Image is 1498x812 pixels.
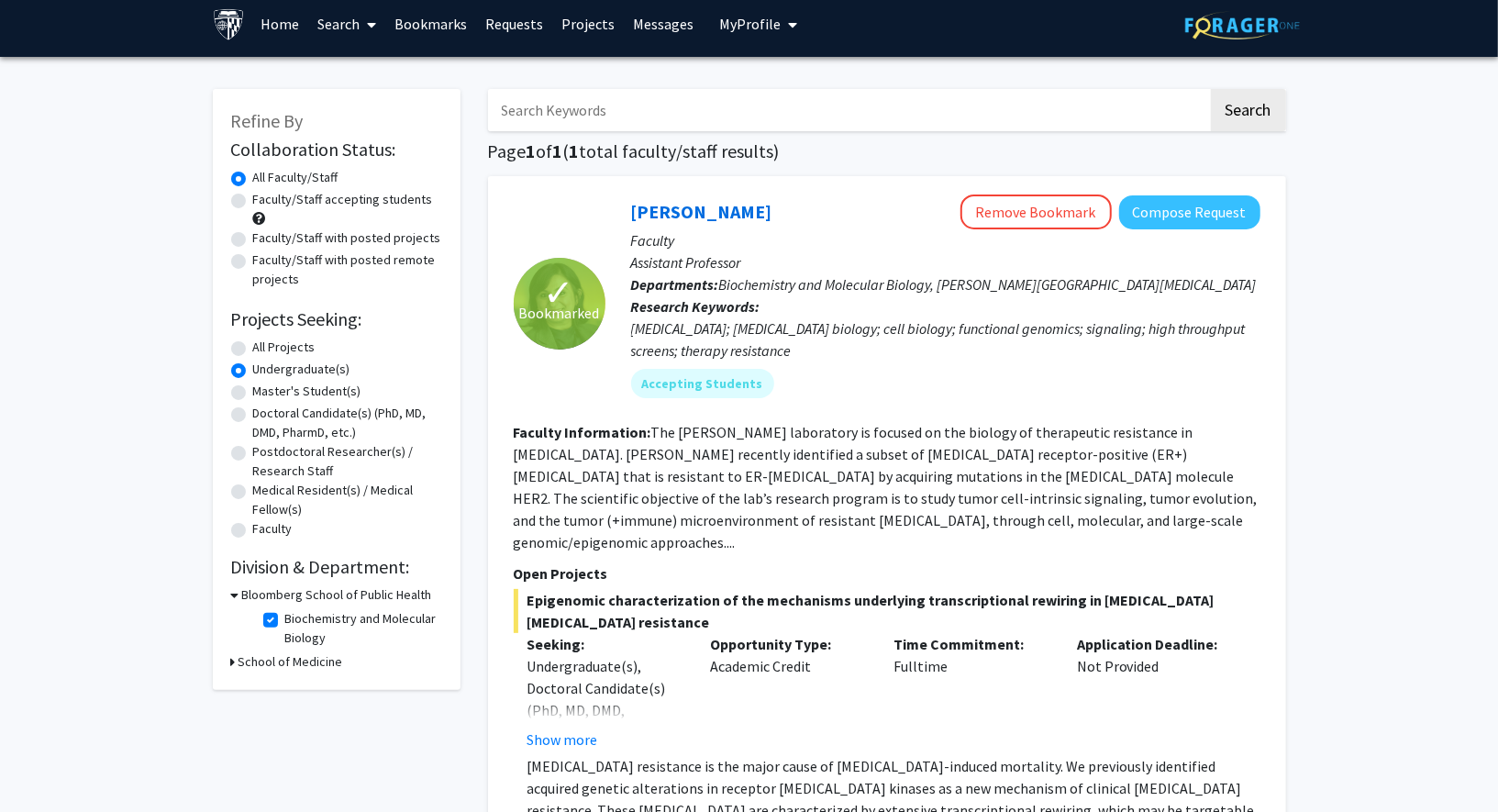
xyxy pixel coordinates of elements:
input: Search Keywords [488,89,1208,131]
h2: Collaboration Status: [231,139,442,161]
label: Faculty [253,519,293,539]
p: Seeking: [527,633,683,655]
h2: Projects Seeking: [231,308,442,330]
span: 1 [570,139,580,162]
span: Biochemistry and Molecular Biology, [PERSON_NAME][GEOGRAPHIC_DATA][MEDICAL_DATA] [719,275,1257,294]
p: Opportunity Type: [710,633,866,655]
label: Master's Student(s) [253,382,361,401]
div: Academic Credit [696,633,880,751]
img: Johns Hopkins University Logo [213,8,245,40]
label: All Projects [253,338,316,357]
span: Epigenomic characterization of the mechanisms underlying transcriptional rewiring in [MEDICAL_DAT... [514,589,1260,633]
a: [PERSON_NAME] [631,200,772,223]
label: Biochemistry and Molecular Biology [285,609,438,648]
b: Research Keywords: [631,297,760,316]
p: Application Deadline: [1077,633,1233,655]
label: All Faculty/Staff [253,168,338,187]
p: Assistant Professor [631,251,1260,273]
h1: Page of ( total faculty/staff results) [488,140,1286,162]
button: Remove Bookmark [960,195,1112,229]
fg-read-more: The [PERSON_NAME] laboratory is focused on the biology of therapeutic resistance in [MEDICAL_DATA... [514,423,1258,551]
label: Medical Resident(s) / Medical Fellow(s) [253,481,442,519]
label: Doctoral Candidate(s) (PhD, MD, DMD, PharmD, etc.) [253,404,442,442]
button: Show more [527,729,598,751]
p: Faculty [631,229,1260,251]
button: Search [1211,89,1286,131]
span: 1 [553,139,563,162]
label: Faculty/Staff with posted projects [253,228,441,248]
div: [MEDICAL_DATA]; [MEDICAL_DATA] biology; cell biology; functional genomics; signaling; high throug... [631,317,1260,362]
div: Fulltime [880,633,1063,751]
div: Not Provided [1063,633,1247,751]
iframe: Chat [14,729,78,798]
img: ForagerOne Logo [1185,11,1300,39]
span: 1 [527,139,537,162]
h2: Division & Department: [231,556,442,578]
mat-chip: Accepting Students [631,369,774,398]
label: Faculty/Staff accepting students [253,190,433,209]
span: ✓ [544,284,575,302]
b: Departments: [631,275,719,294]
h3: Bloomberg School of Public Health [242,585,432,605]
span: Refine By [231,109,304,132]
p: Open Projects [514,562,1260,584]
label: Undergraduate(s) [253,360,350,379]
span: Bookmarked [519,302,600,324]
h3: School of Medicine [239,652,343,672]
p: Time Commitment: [893,633,1049,655]
button: Compose Request to Utthara Nayar [1119,195,1260,229]
b: Faculty Information: [514,423,651,441]
label: Faculty/Staff with posted remote projects [253,250,442,289]
span: My Profile [719,15,781,33]
label: Postdoctoral Researcher(s) / Research Staff [253,442,442,481]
